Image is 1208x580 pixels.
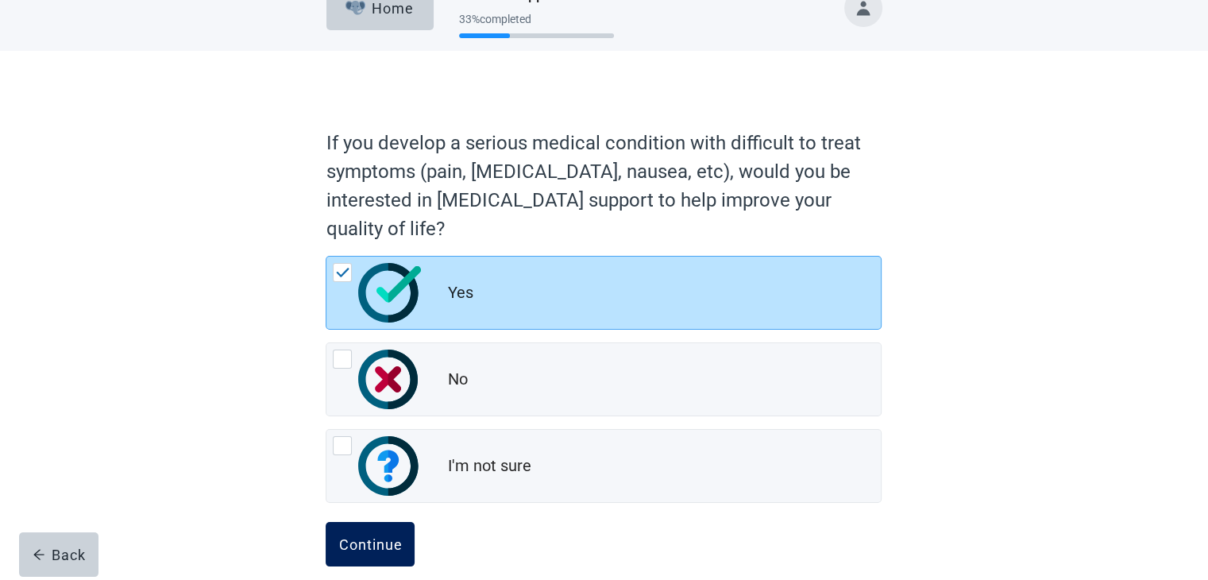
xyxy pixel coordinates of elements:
div: No [447,368,467,391]
span: arrow-left [33,548,45,561]
div: I'm not sure [447,454,531,478]
div: Continue [338,536,402,552]
div: Yes [447,281,473,304]
button: Continue [326,522,415,566]
img: Elephant [345,1,365,15]
button: arrow-leftBack [19,532,98,577]
img: Check [336,268,350,277]
div: Back [33,547,86,563]
div: 33 % completed [459,13,614,25]
label: If you develop a serious medical condition with difficult to treat symptoms (pain, [MEDICAL_DATA]... [326,129,874,243]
